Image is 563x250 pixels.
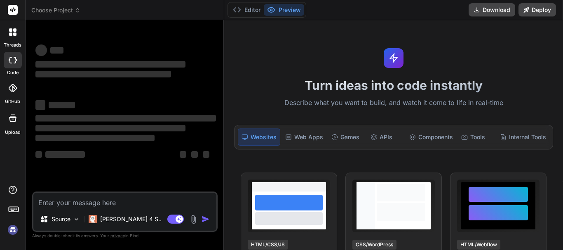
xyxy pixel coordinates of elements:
label: Upload [5,129,21,136]
img: signin [6,223,20,237]
label: code [7,69,19,76]
div: Components [406,129,456,146]
span: ‌ [35,100,45,110]
img: attachment [189,215,198,224]
span: ‌ [35,125,185,131]
img: Claude 4 Sonnet [89,215,97,223]
span: ‌ [191,151,198,158]
div: Internal Tools [497,129,549,146]
p: Always double-check its answers. Your in Bind [32,232,218,240]
h1: Turn ideas into code instantly [229,78,558,93]
div: HTML/Webflow [457,240,500,250]
span: ‌ [45,151,85,158]
span: ‌ [35,151,42,158]
button: Preview [264,4,304,16]
div: Web Apps [282,129,326,146]
span: ‌ [35,115,216,121]
label: threads [4,42,21,49]
span: ‌ [180,151,186,158]
span: ‌ [35,71,171,77]
label: GitHub [5,98,20,105]
p: Describe what you want to build, and watch it come to life in real-time [229,98,558,108]
span: ‌ [35,135,155,141]
p: Source [52,215,70,223]
div: HTML/CSS/JS [248,240,288,250]
span: ‌ [35,61,185,68]
span: Choose Project [31,6,80,14]
p: [PERSON_NAME] 4 S.. [100,215,162,223]
button: Download [469,3,515,16]
img: Pick Models [73,216,80,223]
div: APIs [367,129,404,146]
span: privacy [110,233,125,238]
span: ‌ [203,151,209,158]
div: Websites [238,129,280,146]
button: Deploy [518,3,556,16]
span: ‌ [49,102,75,108]
div: Games [328,129,365,146]
img: icon [202,215,210,223]
button: Editor [230,4,264,16]
span: ‌ [50,47,63,54]
span: ‌ [35,44,47,56]
div: Tools [458,129,495,146]
div: CSS/WordPress [352,240,396,250]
